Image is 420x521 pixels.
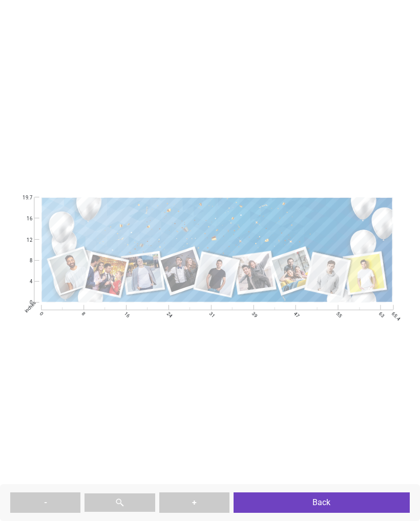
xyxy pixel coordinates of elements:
[14,258,32,264] span: 8
[292,311,298,316] span: 47
[24,301,37,314] span: inches
[390,311,395,316] span: 65.4
[123,311,128,316] span: 16
[14,194,32,201] span: 19.7
[14,279,32,285] span: 4
[14,216,32,222] span: 16
[159,492,229,513] button: +
[14,300,32,306] span: 0
[377,311,382,316] span: 63
[165,311,170,316] span: 24
[10,492,80,513] button: -
[14,237,32,243] span: 12
[38,311,43,316] span: 0
[80,311,86,316] span: 8
[250,311,255,316] span: 39
[335,311,340,316] span: 55
[234,492,410,513] button: Back
[115,498,124,507] img: zoom
[207,311,213,316] span: 31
